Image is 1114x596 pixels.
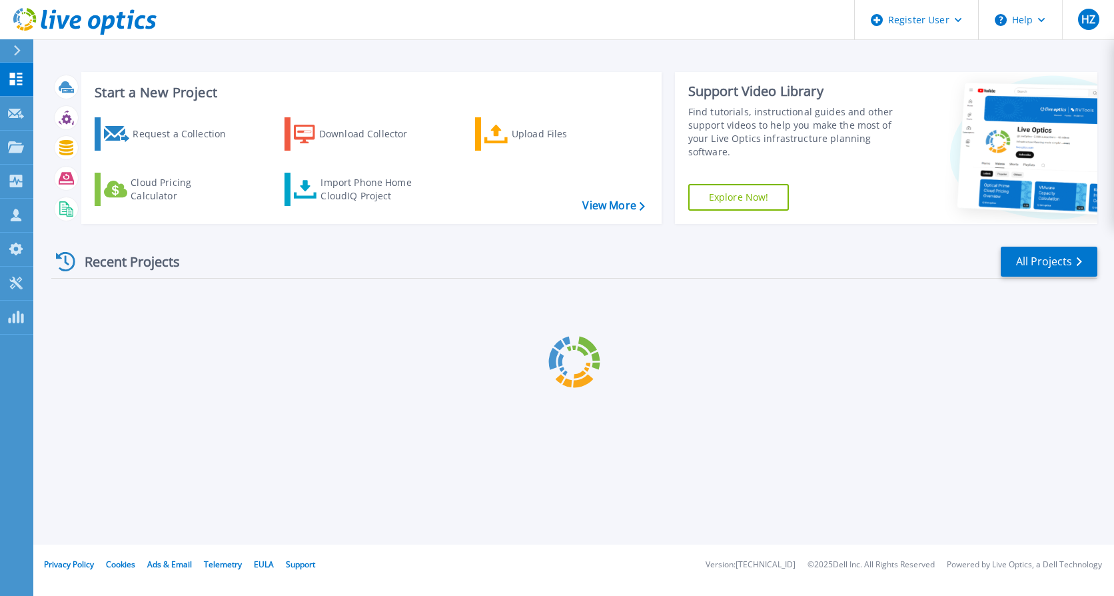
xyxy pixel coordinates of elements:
[284,117,433,151] a: Download Collector
[688,83,902,100] div: Support Video Library
[320,176,424,203] div: Import Phone Home CloudIQ Project
[106,559,135,570] a: Cookies
[688,184,790,211] a: Explore Now!
[204,559,242,570] a: Telemetry
[133,121,239,147] div: Request a Collection
[947,561,1102,569] li: Powered by Live Optics, a Dell Technology
[688,105,902,159] div: Find tutorials, instructional guides and other support videos to help you make the most of your L...
[1081,14,1095,25] span: HZ
[512,121,618,147] div: Upload Files
[95,117,243,151] a: Request a Collection
[475,117,624,151] a: Upload Files
[808,561,935,569] li: © 2025 Dell Inc. All Rights Reserved
[51,245,198,278] div: Recent Projects
[95,173,243,206] a: Cloud Pricing Calculator
[147,559,192,570] a: Ads & Email
[286,559,315,570] a: Support
[95,85,644,100] h3: Start a New Project
[254,559,274,570] a: EULA
[1001,247,1097,277] a: All Projects
[44,559,94,570] a: Privacy Policy
[582,199,644,212] a: View More
[131,176,237,203] div: Cloud Pricing Calculator
[319,121,426,147] div: Download Collector
[706,561,796,569] li: Version: [TECHNICAL_ID]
